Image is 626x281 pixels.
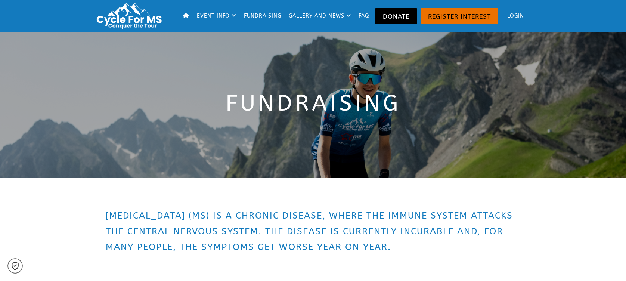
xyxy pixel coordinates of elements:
[226,90,401,117] span: Fundraising
[500,4,527,28] a: Login
[7,258,23,274] a: Cookie settings
[93,2,168,30] img: Logo
[375,8,417,24] a: Donate
[106,210,513,252] span: [MEDICAL_DATA] (MS) IS A CHRONIC DISEASE, WHERE THE IMMUNE SYSTEM ATTACKS THE CENTRAL NERVOUS SYS...
[421,8,498,24] a: Register Interest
